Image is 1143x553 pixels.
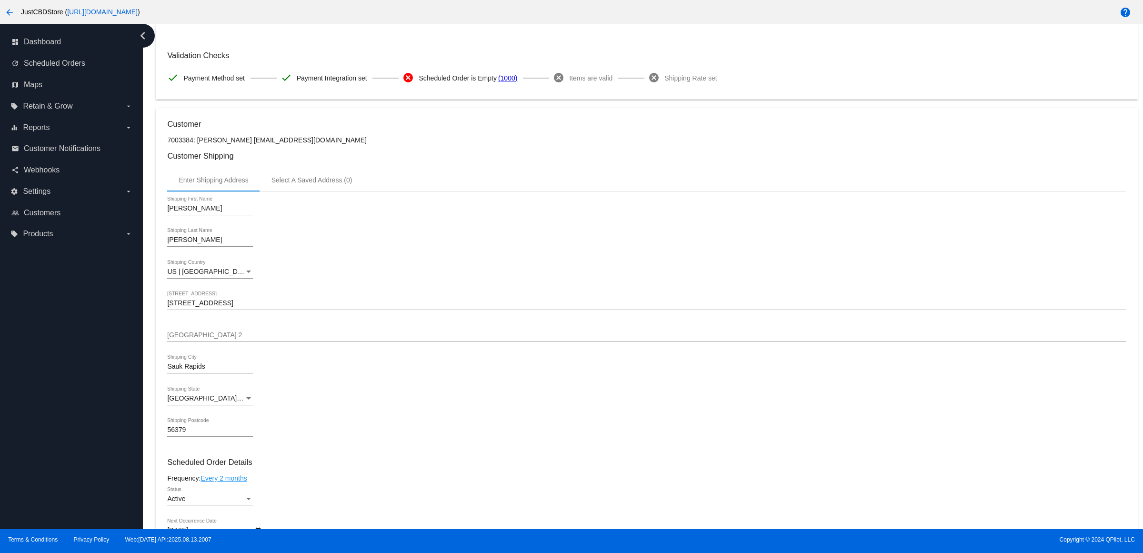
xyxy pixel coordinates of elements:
span: Active [167,495,185,503]
i: arrow_drop_down [125,188,132,195]
input: Shipping Street 1 [167,300,1126,307]
input: Next Occurrence Date [167,527,253,534]
span: Dashboard [24,38,61,46]
div: Enter Shipping Address [179,176,248,184]
a: Terms & Conditions [8,536,58,543]
input: Shipping First Name [167,205,253,212]
span: Copyright © 2024 QPilot, LLC [580,536,1135,543]
span: Webhooks [24,166,60,174]
i: dashboard [11,38,19,46]
i: chevron_left [135,28,150,43]
i: share [11,166,19,174]
span: Retain & Grow [23,102,72,111]
i: arrow_drop_down [125,102,132,110]
span: Customer Notifications [24,144,100,153]
a: email Customer Notifications [11,141,132,156]
mat-icon: cancel [648,72,660,83]
span: US | [GEOGRAPHIC_DATA] [167,268,251,275]
h3: Customer Shipping [167,151,1126,161]
a: people_outline Customers [11,205,132,221]
mat-icon: check [167,72,179,83]
span: Shipping Rate set [664,68,717,88]
mat-icon: cancel [553,72,564,83]
a: map Maps [11,77,132,92]
span: Scheduled Order is Empty [419,68,496,88]
mat-select: Shipping Country [167,268,253,276]
span: Products [23,230,53,238]
button: Open calendar [253,525,263,535]
span: Payment Method set [183,68,244,88]
span: Settings [23,187,50,196]
mat-select: Shipping State [167,395,253,402]
a: update Scheduled Orders [11,56,132,71]
input: Shipping Street 2 [167,332,1126,339]
a: Privacy Policy [74,536,110,543]
span: Customers [24,209,60,217]
span: [GEOGRAPHIC_DATA] | [US_STATE] [167,394,279,402]
i: local_offer [10,230,18,238]
span: Scheduled Orders [24,59,85,68]
div: Select A Saved Address (0) [271,176,352,184]
span: Items are valid [569,68,612,88]
input: Shipping Last Name [167,236,253,244]
i: settings [10,188,18,195]
input: Shipping Postcode [167,426,253,434]
span: Payment Integration set [297,68,367,88]
input: Shipping City [167,363,253,371]
mat-select: Status [167,495,253,503]
i: arrow_drop_down [125,230,132,238]
i: arrow_drop_down [125,124,132,131]
span: Maps [24,80,42,89]
mat-icon: check [281,72,292,83]
i: email [11,145,19,152]
h3: Customer [167,120,1126,129]
a: dashboard Dashboard [11,34,132,50]
div: Frequency: [167,474,1126,482]
span: JustCBDStore ( ) [21,8,140,16]
h3: Scheduled Order Details [167,458,1126,467]
mat-icon: cancel [402,72,414,83]
mat-icon: help [1120,7,1131,18]
span: Reports [23,123,50,132]
i: map [11,81,19,89]
i: people_outline [11,209,19,217]
i: equalizer [10,124,18,131]
a: share Webhooks [11,162,132,178]
a: Every 2 months [201,474,247,482]
h3: Validation Checks [167,51,1126,60]
mat-icon: arrow_back [4,7,15,18]
p: 7003384: [PERSON_NAME] [EMAIL_ADDRESS][DOMAIN_NAME] [167,136,1126,144]
i: update [11,60,19,67]
a: [URL][DOMAIN_NAME] [67,8,138,16]
i: local_offer [10,102,18,110]
a: Web:[DATE] API:2025.08.13.2007 [125,536,211,543]
a: (1000) [498,68,517,88]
